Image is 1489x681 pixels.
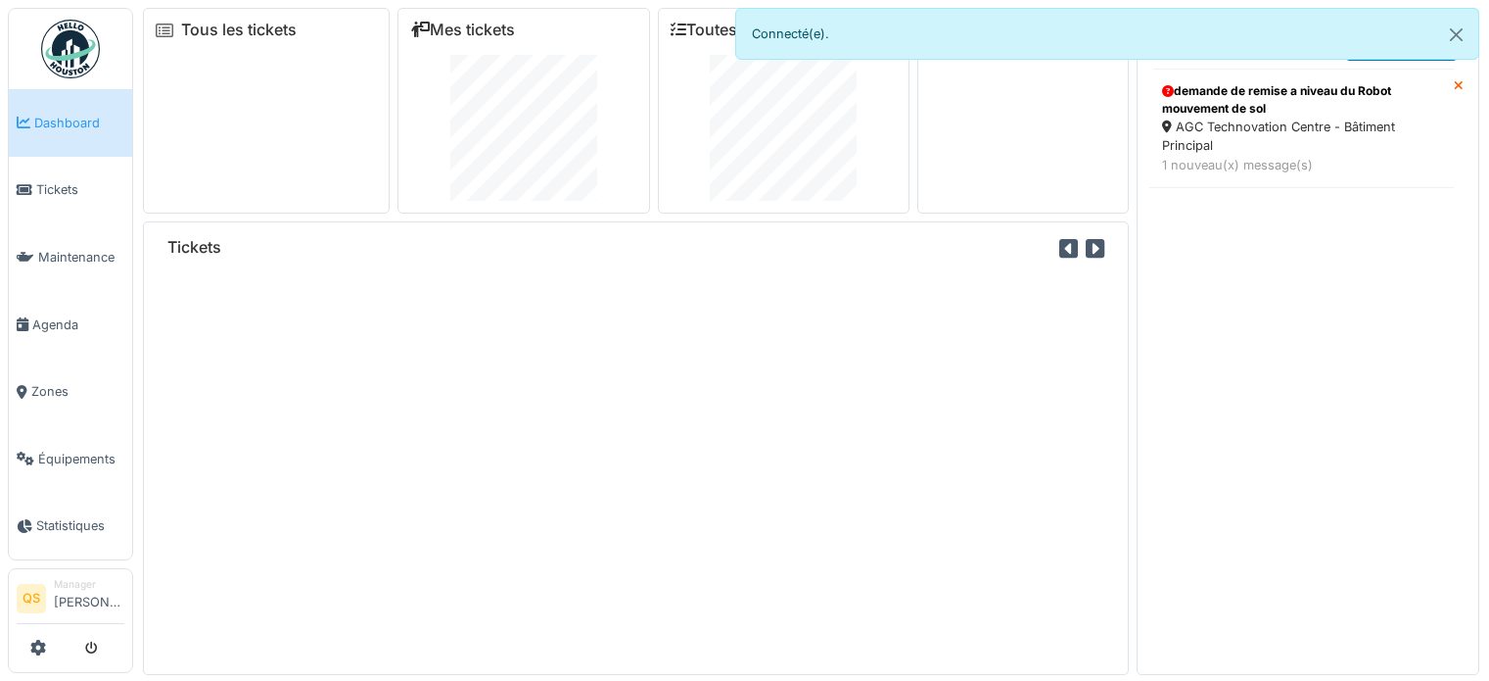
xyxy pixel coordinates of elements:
[735,8,1480,60] div: Connecté(e).
[41,20,100,78] img: Badge_color-CXgf-gQk.svg
[38,248,124,267] span: Maintenance
[9,223,132,291] a: Maintenance
[9,157,132,224] a: Tickets
[410,21,515,39] a: Mes tickets
[9,89,132,157] a: Dashboard
[38,450,124,468] span: Équipements
[1434,9,1478,61] button: Close
[54,577,124,619] li: [PERSON_NAME]
[671,21,816,39] a: Toutes les tâches
[17,584,46,613] li: QS
[36,516,124,535] span: Statistiques
[1162,118,1441,155] div: AGC Technovation Centre - Bâtiment Principal
[9,425,132,493] a: Équipements
[31,382,124,401] span: Zones
[54,577,124,592] div: Manager
[1162,156,1441,174] div: 1 nouveau(x) message(s)
[17,577,124,624] a: QS Manager[PERSON_NAME]
[1149,69,1454,188] a: demande de remise a niveau du Robot mouvement de sol AGC Technovation Centre - Bâtiment Principal...
[181,21,297,39] a: Tous les tickets
[9,493,132,560] a: Statistiques
[1162,82,1441,118] div: demande de remise a niveau du Robot mouvement de sol
[36,180,124,199] span: Tickets
[34,114,124,132] span: Dashboard
[167,238,221,257] h6: Tickets
[9,358,132,425] a: Zones
[32,316,124,334] span: Agenda
[9,291,132,359] a: Agenda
